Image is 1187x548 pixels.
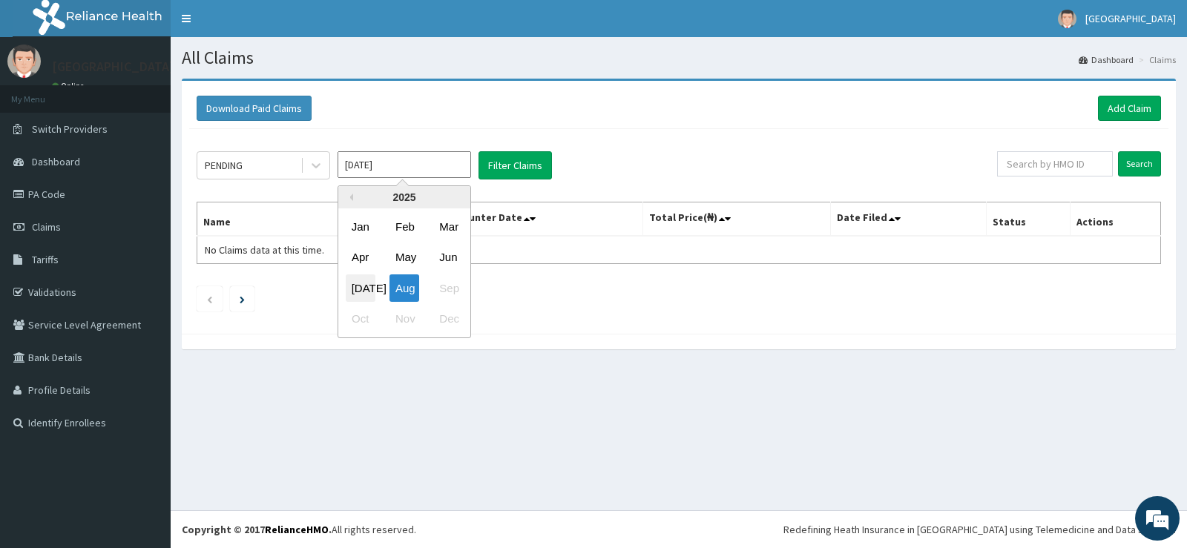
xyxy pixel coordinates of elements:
div: Choose February 2025 [389,213,419,240]
strong: Copyright © 2017 . [182,523,332,536]
span: No Claims data at this time. [205,243,324,257]
a: Add Claim [1098,96,1161,121]
th: Date Filed [831,202,987,237]
h1: All Claims [182,48,1176,67]
button: Filter Claims [479,151,552,179]
a: Next page [240,292,245,306]
input: Search by HMO ID [997,151,1114,176]
footer: All rights reserved. [171,510,1187,548]
div: 2025 [338,186,470,208]
img: User Image [7,44,41,78]
div: Choose June 2025 [433,244,463,271]
div: month 2025-08 [338,211,470,334]
div: Choose April 2025 [346,244,375,271]
p: [GEOGRAPHIC_DATA] [52,60,174,73]
div: Choose January 2025 [346,213,375,240]
div: Choose July 2025 [346,274,375,302]
a: Online [52,81,88,91]
div: PENDING [205,158,243,173]
input: Search [1118,151,1161,176]
span: [GEOGRAPHIC_DATA] [1085,12,1176,25]
li: Claims [1135,53,1176,66]
th: Status [986,202,1070,237]
div: Redefining Heath Insurance in [GEOGRAPHIC_DATA] using Telemedicine and Data Science! [783,522,1176,537]
a: Dashboard [1079,53,1134,66]
div: Choose May 2025 [389,244,419,271]
th: Actions [1070,202,1160,237]
span: Tariffs [32,253,59,266]
button: Download Paid Claims [197,96,312,121]
button: Previous Year [346,194,353,201]
div: Choose August 2025 [389,274,419,302]
span: Switch Providers [32,122,108,136]
a: RelianceHMO [265,523,329,536]
th: Total Price(₦) [642,202,830,237]
img: User Image [1058,10,1076,28]
span: Claims [32,220,61,234]
th: Name [197,202,440,237]
input: Select Month and Year [338,151,471,178]
a: Previous page [206,292,213,306]
div: Choose March 2025 [433,213,463,240]
span: Dashboard [32,155,80,168]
